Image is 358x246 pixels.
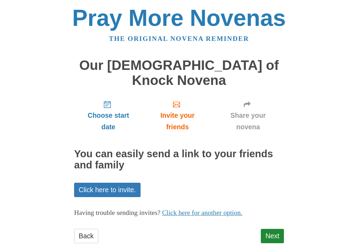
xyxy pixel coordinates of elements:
a: Share your novena [212,95,284,136]
a: Next [261,229,284,243]
a: Pray More Novenas [72,5,286,31]
a: Click here for another option. [162,209,243,216]
a: Back [74,229,98,243]
a: Click here to invite. [74,183,141,197]
a: Choose start date [74,95,143,136]
h2: You can easily send a link to your friends and family [74,149,284,171]
a: The original novena reminder [109,35,249,42]
span: Invite your friends [150,110,205,133]
span: Choose start date [81,110,136,133]
h1: Our [DEMOGRAPHIC_DATA] of Knock Novena [74,58,284,88]
a: Invite your friends [143,95,212,136]
span: Share your novena [219,110,277,133]
span: Having trouble sending invites? [74,209,160,216]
